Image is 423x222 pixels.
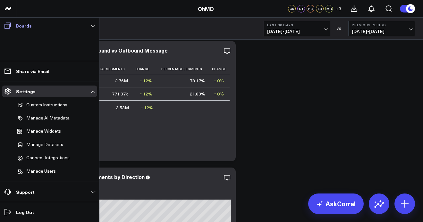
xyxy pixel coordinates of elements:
th: Percentage Segments [158,64,211,74]
div: EB [316,5,324,12]
span: Manage Widgets [26,128,61,134]
th: Change [211,64,230,74]
div: VS [334,27,345,30]
span: Connect Integrations [26,155,70,161]
p: Log Out [16,210,34,215]
th: Change [134,64,158,74]
div: GT [297,5,305,12]
div: 3.53M [116,104,129,111]
div: PC [307,5,314,12]
b: Previous Period [352,23,411,27]
div: Previous: 3.16M [29,194,231,200]
button: Previous Period[DATE]-[DATE] [348,21,415,36]
div: ↑ 12% [140,78,152,84]
p: Support [16,189,35,194]
button: Last 30 Days[DATE]-[DATE] [264,21,330,36]
div: ↑ 0% [214,78,224,84]
span: Manage Users [26,169,56,174]
a: Manage Widgets [15,125,78,137]
div: 21.83% [190,91,205,97]
p: Boards [16,23,32,28]
div: 2.76M [115,78,128,84]
p: Settings [16,89,36,94]
button: Custom Instructions [15,99,67,111]
th: Total Segments [93,64,134,74]
p: Share via Email [16,69,49,74]
a: Connect Integrations [15,152,78,164]
a: OhMD [198,5,214,12]
div: MR [325,5,333,12]
a: Log Out [2,206,97,218]
span: [DATE] - [DATE] [267,29,327,34]
span: Manage Datasets [26,142,63,148]
div: ↑ 12% [141,104,153,111]
span: + 3 [336,6,341,11]
div: 771.37k [112,91,128,97]
p: Custom Instructions [26,102,67,108]
a: Manage Datasets [15,139,78,151]
div: ↑ 12% [140,91,152,97]
div: CS [288,5,296,12]
span: [DATE] - [DATE] [352,29,411,34]
div: ↑ 0% [214,91,224,97]
a: Manage AI Metadata [15,112,78,124]
b: Last 30 Days [267,23,327,27]
a: AskCorral [308,193,364,214]
p: Manage AI Metadata [26,115,70,121]
button: Manage Users [15,165,56,177]
div: 78.17% [190,78,205,84]
button: +3 [334,5,342,12]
